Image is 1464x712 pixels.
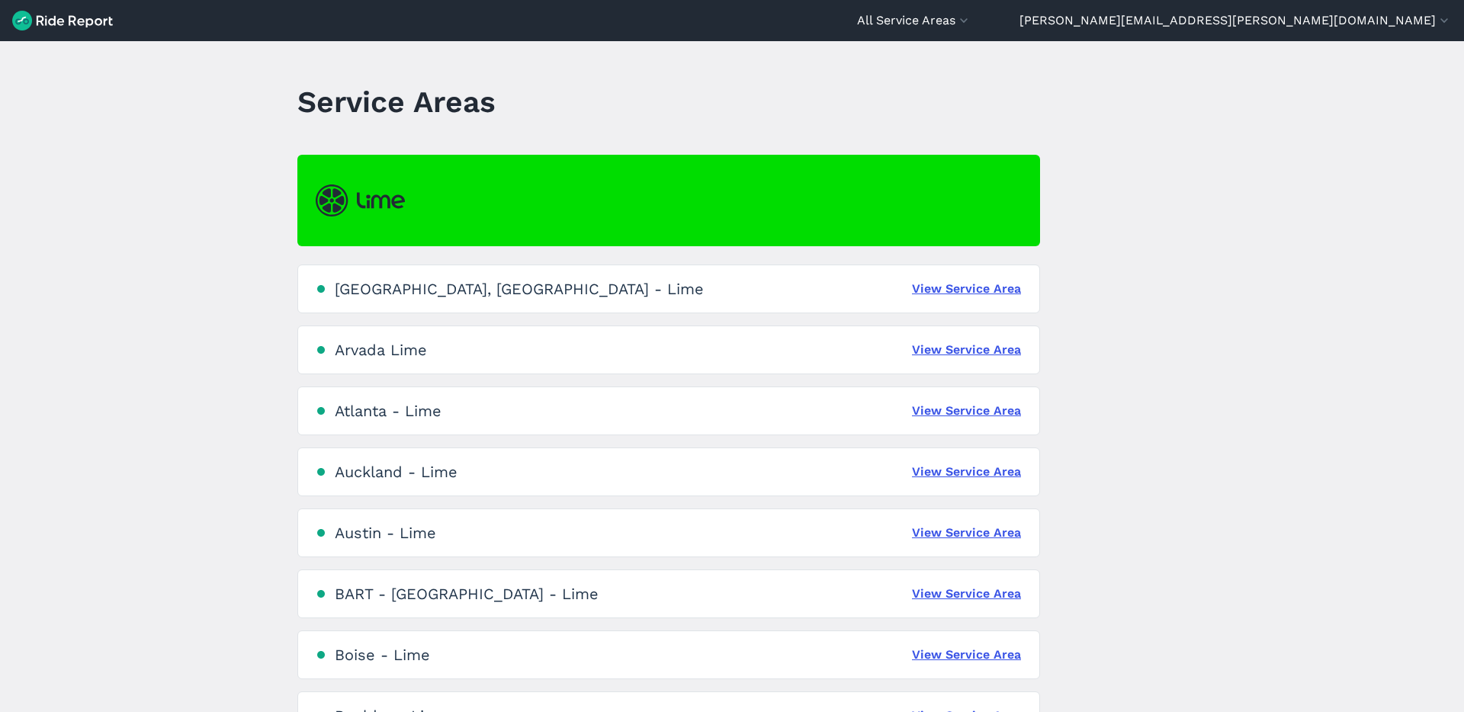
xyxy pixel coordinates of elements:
a: View Service Area [912,463,1021,481]
div: Auckland - Lime [335,463,457,481]
img: Lime [316,184,405,216]
a: View Service Area [912,280,1021,298]
img: Ride Report [12,11,113,30]
div: [GEOGRAPHIC_DATA], [GEOGRAPHIC_DATA] - Lime [335,280,704,298]
a: View Service Area [912,524,1021,542]
button: [PERSON_NAME][EMAIL_ADDRESS][PERSON_NAME][DOMAIN_NAME] [1019,11,1452,30]
div: Atlanta - Lime [335,402,441,420]
a: View Service Area [912,402,1021,420]
button: All Service Areas [857,11,971,30]
a: View Service Area [912,646,1021,664]
div: BART - [GEOGRAPHIC_DATA] - Lime [335,585,599,603]
a: View Service Area [912,341,1021,359]
h1: Service Areas [297,81,496,123]
div: Arvada Lime [335,341,427,359]
div: Boise - Lime [335,646,430,664]
a: View Service Area [912,585,1021,603]
div: Austin - Lime [335,524,436,542]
